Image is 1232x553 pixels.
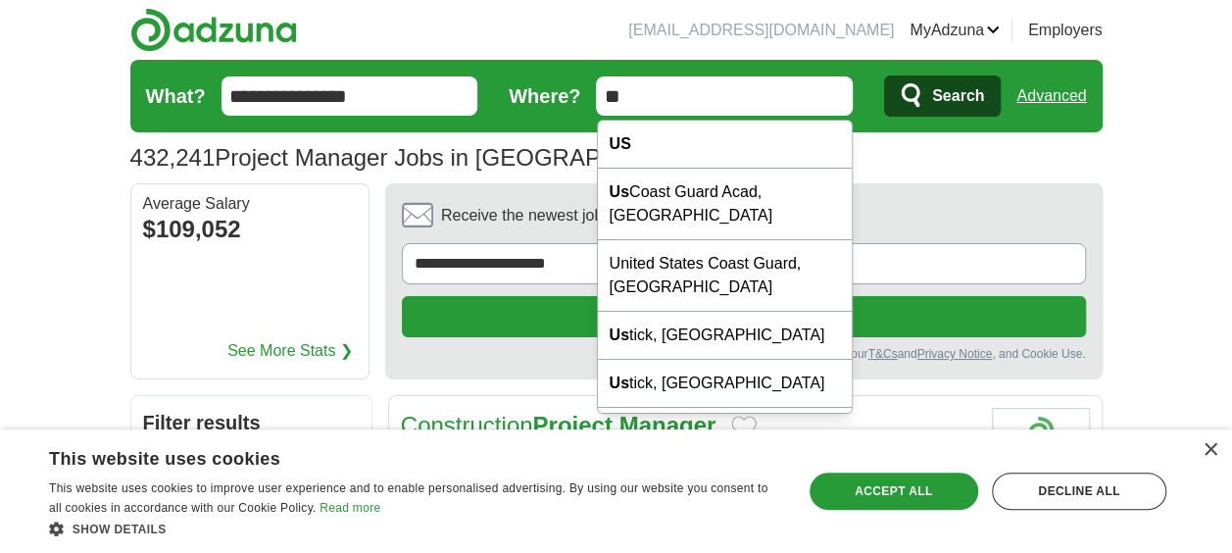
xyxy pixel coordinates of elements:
button: Create alert [402,296,1086,337]
div: United States Coast Guard, [GEOGRAPHIC_DATA] [598,240,853,312]
a: ConstructionProject Manager [401,412,715,438]
div: Decline all [992,473,1166,510]
a: Read more, opens a new window [320,501,380,515]
label: What? [146,81,206,111]
div: Show details [49,519,780,538]
span: Show details [73,523,167,536]
li: [EMAIL_ADDRESS][DOMAIN_NAME] [628,19,894,42]
div: Accept all [810,473,978,510]
a: T&Cs [867,347,897,361]
strong: Us [610,375,629,391]
div: Close [1203,443,1217,458]
div: tick, [GEOGRAPHIC_DATA] [598,312,853,360]
strong: US [610,135,631,152]
a: Privacy Notice [916,347,992,361]
a: Advanced [1016,76,1086,116]
label: Where? [509,81,580,111]
div: By creating an alert, you agree to our and , and Cookie Use. [402,345,1086,363]
span: This website uses cookies to improve user experience and to enable personalised advertising. By u... [49,481,767,515]
img: Adzuna logo [130,8,297,52]
img: Company logo [992,408,1090,481]
span: 432,241 [130,140,216,176]
a: See More Stats ❯ [227,339,353,363]
a: Employers [1028,19,1103,42]
a: MyAdzuna [910,19,1000,42]
strong: Us [610,327,629,343]
div: Average Salary [143,196,357,212]
strong: Us [610,183,629,200]
div: Urbanización ubal, [GEOGRAPHIC_DATA] [598,408,853,479]
button: Search [884,75,1001,117]
span: Receive the newest jobs for this search : [441,204,776,227]
div: Coast Guard Acad, [GEOGRAPHIC_DATA] [598,169,853,240]
div: tick, [GEOGRAPHIC_DATA] [598,360,853,408]
div: This website uses cookies [49,441,731,471]
h2: Filter results [131,396,371,449]
div: $109,052 [143,212,357,247]
span: Search [932,76,984,116]
h1: Project Manager Jobs in [GEOGRAPHIC_DATA] [130,144,720,171]
strong: Manager [618,412,715,438]
button: Add to favorite jobs [731,416,757,439]
strong: Project [532,412,612,438]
